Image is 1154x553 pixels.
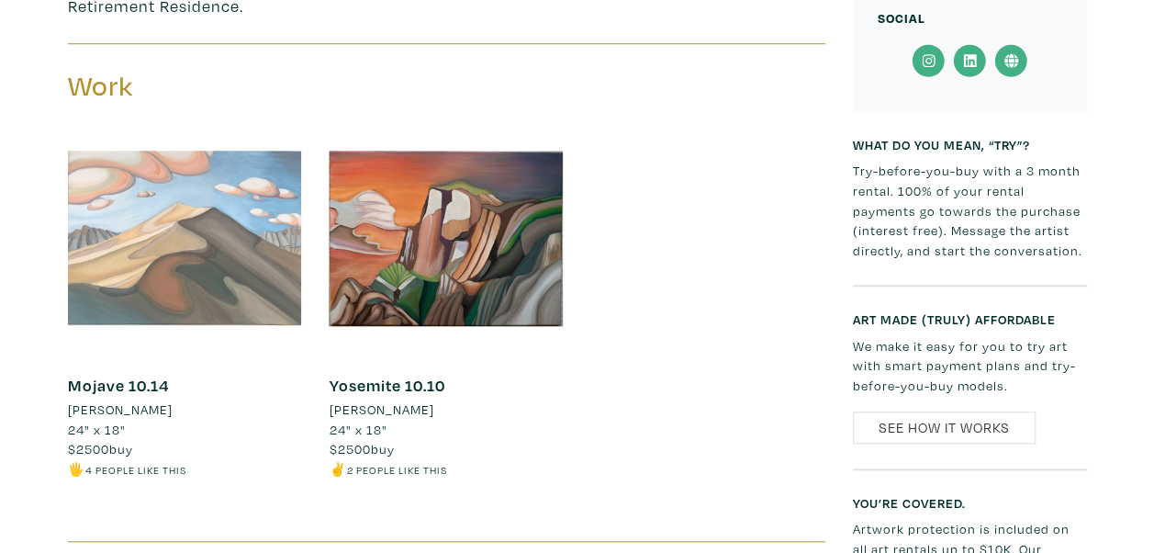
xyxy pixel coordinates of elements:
[329,400,563,420] a: [PERSON_NAME]
[68,400,173,420] li: [PERSON_NAME]
[329,400,433,420] li: [PERSON_NAME]
[853,336,1087,396] p: We make it easy for you to try art with smart payment plans and try-before-you-buy models.
[329,375,444,396] a: Yosemite 10.10
[68,400,302,420] a: [PERSON_NAME]
[68,459,302,480] li: 🖐️
[853,311,1087,327] h6: Art made (truly) affordable
[329,421,387,438] span: 24" x 18"
[68,440,109,457] span: $2500
[329,440,370,457] span: $2500
[68,421,126,438] span: 24" x 18"
[329,459,563,480] li: ✌️
[68,375,169,396] a: Mojave 10.14
[329,440,394,457] span: buy
[346,463,446,477] small: 2 people like this
[853,495,1087,511] h6: You’re covered.
[878,9,925,27] small: Social
[68,440,133,457] span: buy
[853,137,1087,152] h6: What do you mean, “try”?
[68,69,433,104] h3: Work
[853,161,1087,260] p: Try-before-you-buy with a 3 month rental. 100% of your rental payments go towards the purchase (i...
[85,463,186,477] small: 4 people like this
[853,412,1036,444] a: See How It Works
